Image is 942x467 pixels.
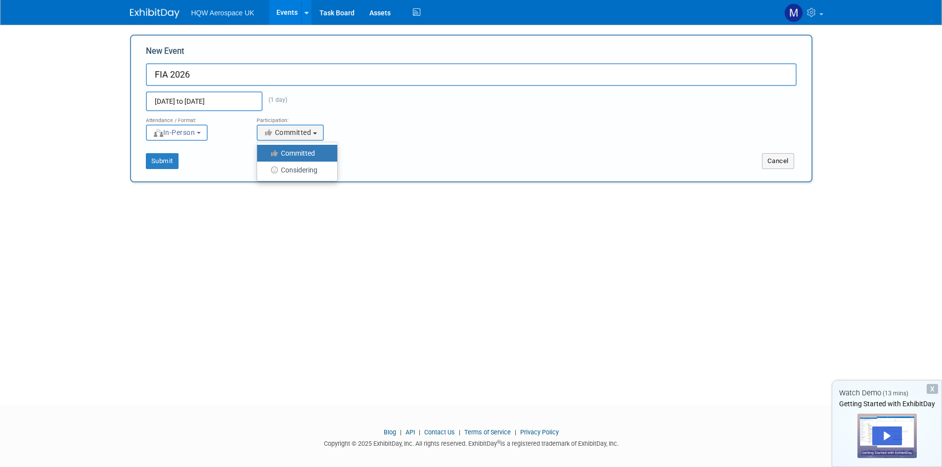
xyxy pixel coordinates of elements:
[927,384,938,394] div: Dismiss
[883,390,908,397] span: (13 mins)
[264,128,312,136] span: Committed
[398,428,404,436] span: |
[405,428,415,436] a: API
[146,63,797,86] input: Name of Trade Show / Conference
[146,125,208,141] button: In-Person
[146,45,184,61] label: New Event
[497,439,500,445] sup: ®
[416,428,423,436] span: |
[191,9,255,17] span: HQW Aerospace UK
[153,128,195,136] span: In-Person
[146,91,263,111] input: Start Date - End Date
[257,125,324,141] button: Committed
[130,8,179,18] img: ExhibitDay
[512,428,519,436] span: |
[262,164,327,176] label: Considering
[832,399,942,409] div: Getting Started with ExhibitDay
[384,428,396,436] a: Blog
[257,111,353,124] div: Participation:
[520,428,559,436] a: Privacy Policy
[464,428,511,436] a: Terms of Service
[762,153,794,169] button: Cancel
[263,96,287,103] span: (1 day)
[424,428,455,436] a: Contact Us
[262,147,327,160] label: Committed
[872,426,902,445] div: Play
[832,388,942,398] div: Watch Demo
[146,111,242,124] div: Attendance / Format:
[456,428,463,436] span: |
[784,3,803,22] img: Mark Wakeham
[146,153,179,169] button: Submit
